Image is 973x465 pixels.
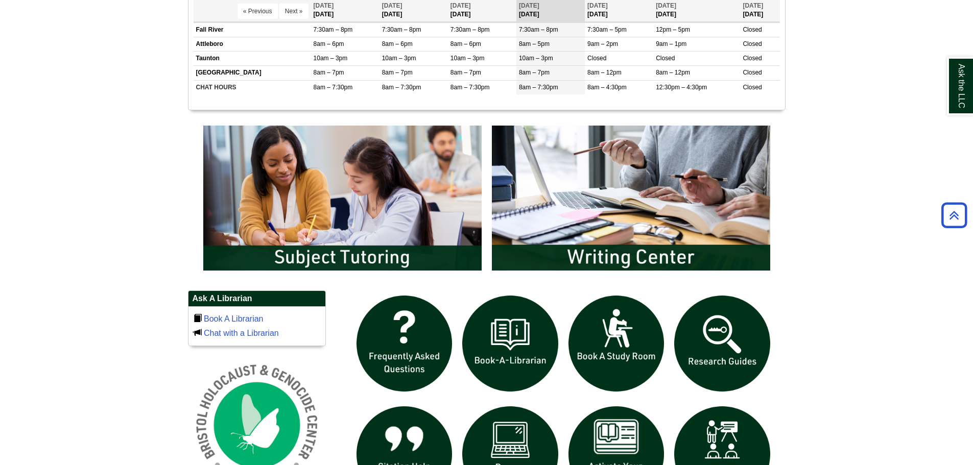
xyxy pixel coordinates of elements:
[314,26,353,33] span: 7:30am – 8pm
[204,329,279,337] a: Chat with a Librarian
[450,26,490,33] span: 7:30am – 8pm
[450,40,481,47] span: 8am – 6pm
[587,40,618,47] span: 9am – 2pm
[519,69,550,76] span: 8am – 7pm
[587,26,627,33] span: 7:30am – 5pm
[587,69,622,76] span: 8am – 12pm
[238,4,278,19] button: « Previous
[519,55,553,62] span: 10am – 3pm
[519,40,550,47] span: 8am – 5pm
[519,26,558,33] span: 7:30am – 8pm
[279,4,308,19] button: Next »
[188,291,325,307] h2: Ask A Librarian
[314,69,344,76] span: 8am – 7pm
[519,2,539,9] span: [DATE]
[743,40,762,47] span: Closed
[450,55,485,62] span: 10am – 3pm
[457,290,563,397] img: Book a Librarian icon links to book a librarian web page
[743,69,762,76] span: Closed
[382,84,421,91] span: 8am – 7:30pm
[382,2,402,9] span: [DATE]
[656,26,690,33] span: 12pm – 5pm
[198,120,775,280] div: slideshow
[382,26,421,33] span: 7:30am – 8pm
[656,55,675,62] span: Closed
[743,84,762,91] span: Closed
[194,52,311,66] td: Taunton
[382,40,413,47] span: 8am – 6pm
[656,84,707,91] span: 12:30pm – 4:30pm
[450,69,481,76] span: 8am – 7pm
[314,40,344,47] span: 8am – 6pm
[314,84,353,91] span: 8am – 7:30pm
[198,120,487,276] img: Subject Tutoring Information
[314,2,334,9] span: [DATE]
[743,55,762,62] span: Closed
[194,37,311,52] td: Attleboro
[587,55,606,62] span: Closed
[743,2,763,9] span: [DATE]
[669,290,775,397] img: Research Guides icon links to research guides web page
[450,84,490,91] span: 8am – 7:30pm
[194,80,311,94] td: CHAT HOURS
[656,69,690,76] span: 8am – 12pm
[204,314,264,323] a: Book A Librarian
[519,84,558,91] span: 8am – 7:30pm
[656,40,686,47] span: 9am – 1pm
[587,2,608,9] span: [DATE]
[450,2,471,9] span: [DATE]
[938,208,970,222] a: Back to Top
[656,2,676,9] span: [DATE]
[743,26,762,33] span: Closed
[382,69,413,76] span: 8am – 7pm
[487,120,775,276] img: Writing Center Information
[314,55,348,62] span: 10am – 3pm
[351,290,458,397] img: frequently asked questions
[587,84,627,91] span: 8am – 4:30pm
[563,290,670,397] img: book a study room icon links to book a study room web page
[382,55,416,62] span: 10am – 3pm
[194,22,311,37] td: Fall River
[194,66,311,80] td: [GEOGRAPHIC_DATA]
